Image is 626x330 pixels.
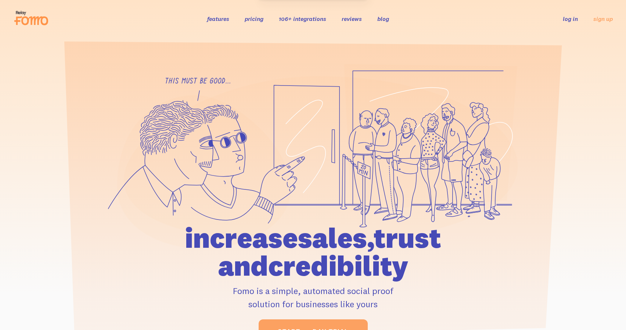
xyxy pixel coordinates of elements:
a: pricing [245,15,263,22]
a: features [207,15,229,22]
h1: increase sales, trust and credibility [143,224,483,280]
p: Fomo is a simple, automated social proof solution for businesses like yours [143,284,483,311]
a: log in [563,15,578,22]
a: sign up [593,15,613,23]
a: reviews [342,15,362,22]
a: blog [377,15,389,22]
a: 106+ integrations [279,15,326,22]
